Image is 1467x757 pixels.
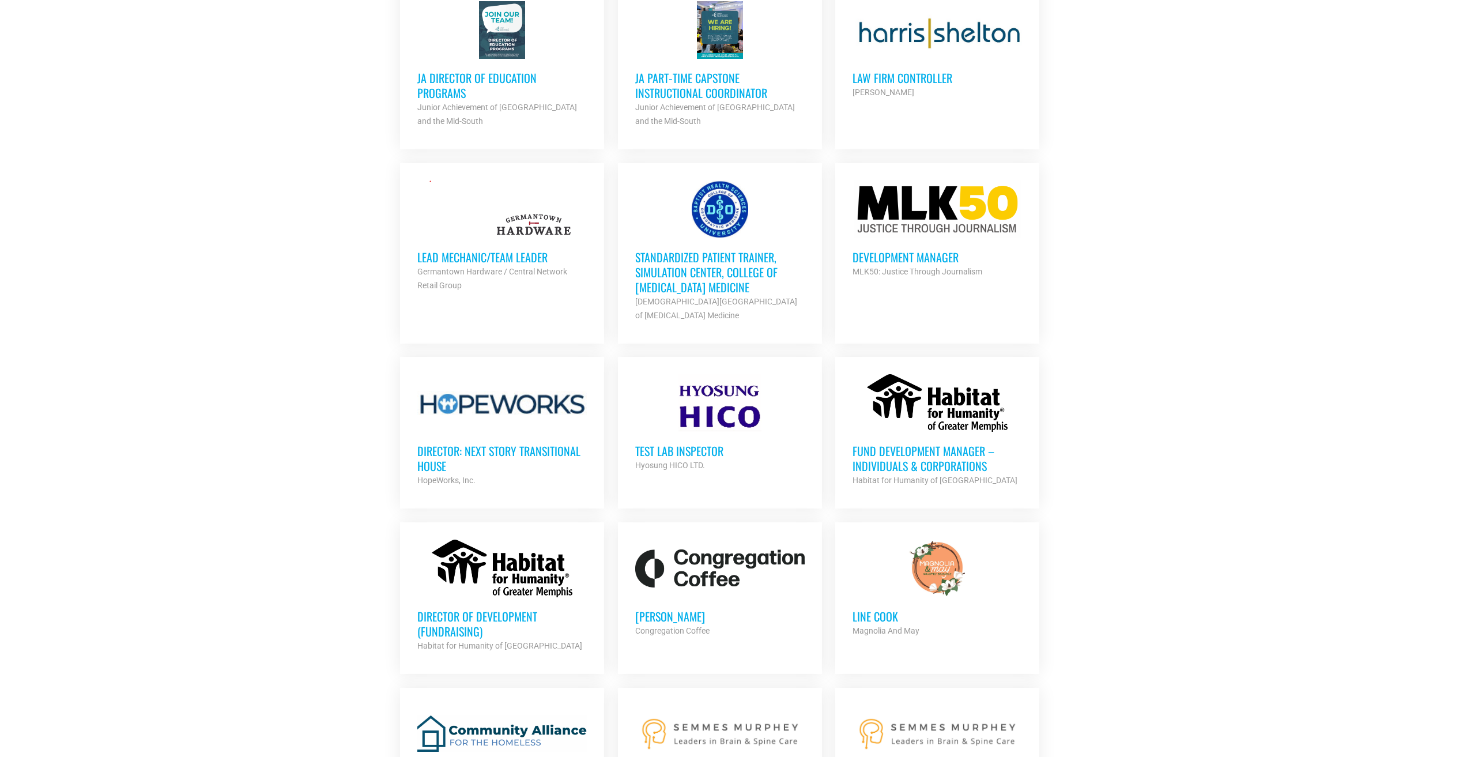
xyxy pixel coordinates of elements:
[635,626,710,635] strong: Congregation Coffee
[635,103,795,126] strong: Junior Achievement of [GEOGRAPHIC_DATA] and the Mid-South
[618,357,822,489] a: Test Lab Inspector Hyosung HICO LTD.
[635,70,805,100] h3: JA Part‐time Capstone Instructional Coordinator
[417,443,587,473] h3: Director: Next Story Transitional House
[853,250,1022,265] h3: Development Manager
[853,609,1022,624] h3: Line cook
[618,163,822,340] a: Standardized Patient Trainer, Simulation Center, College of [MEDICAL_DATA] Medicine [DEMOGRAPHIC_...
[400,522,604,670] a: Director of Development (Fundraising) Habitat for Humanity of [GEOGRAPHIC_DATA]
[853,70,1022,85] h3: Law Firm Controller
[417,641,582,650] strong: Habitat for Humanity of [GEOGRAPHIC_DATA]
[835,522,1039,655] a: Line cook Magnolia And May
[853,267,982,276] strong: MLK50: Justice Through Journalism
[635,250,805,295] h3: Standardized Patient Trainer, Simulation Center, College of [MEDICAL_DATA] Medicine
[835,163,1039,296] a: Development Manager MLK50: Justice Through Journalism
[835,357,1039,504] a: Fund Development Manager – Individuals & Corporations Habitat for Humanity of [GEOGRAPHIC_DATA]
[853,88,914,97] strong: [PERSON_NAME]
[417,267,567,290] strong: Germantown Hardware / Central Network Retail Group
[417,476,476,485] strong: HopeWorks, Inc.
[853,626,919,635] strong: Magnolia And May
[635,297,797,320] strong: [DEMOGRAPHIC_DATA][GEOGRAPHIC_DATA] of [MEDICAL_DATA] Medicine
[417,70,587,100] h3: JA Director of Education Programs
[635,609,805,624] h3: [PERSON_NAME]
[417,250,587,265] h3: Lead Mechanic/Team Leader
[400,357,604,504] a: Director: Next Story Transitional House HopeWorks, Inc.
[635,461,705,470] strong: Hyosung HICO LTD.
[417,103,577,126] strong: Junior Achievement of [GEOGRAPHIC_DATA] and the Mid-South
[417,609,587,639] h3: Director of Development (Fundraising)
[618,522,822,655] a: [PERSON_NAME] Congregation Coffee
[400,163,604,310] a: Lead Mechanic/Team Leader Germantown Hardware / Central Network Retail Group
[853,476,1017,485] strong: Habitat for Humanity of [GEOGRAPHIC_DATA]
[635,443,805,458] h3: Test Lab Inspector
[853,443,1022,473] h3: Fund Development Manager – Individuals & Corporations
